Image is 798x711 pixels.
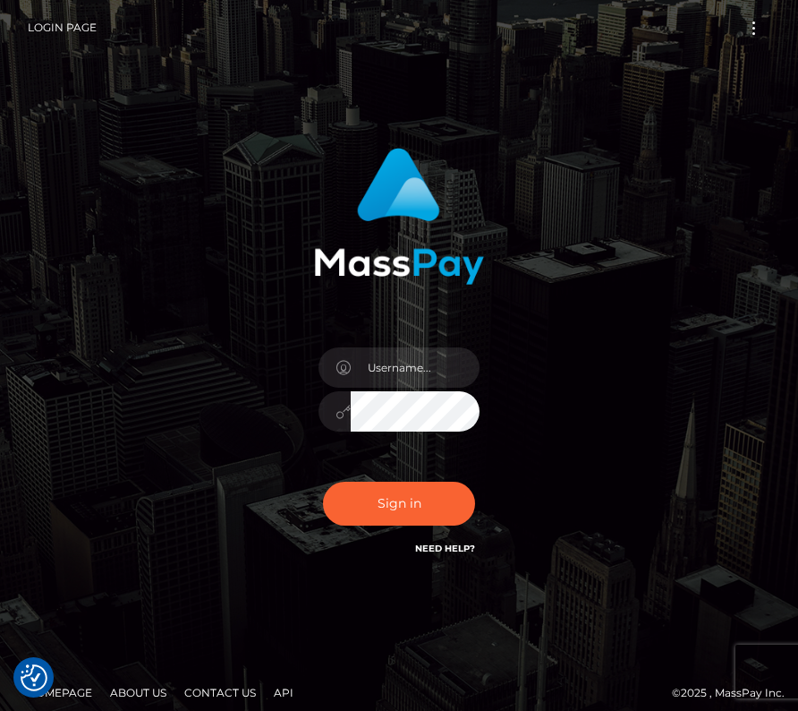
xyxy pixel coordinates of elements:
[103,679,174,707] a: About Us
[20,679,99,707] a: Homepage
[415,543,475,554] a: Need Help?
[737,16,770,40] button: Toggle navigation
[314,148,484,285] img: MassPay Login
[351,347,480,388] input: Username...
[21,664,47,691] img: Revisit consent button
[21,664,47,691] button: Consent Preferences
[267,679,301,707] a: API
[13,683,785,703] div: © 2025 , MassPay Inc.
[323,482,475,526] button: Sign in
[28,9,97,47] a: Login Page
[177,679,263,707] a: Contact Us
